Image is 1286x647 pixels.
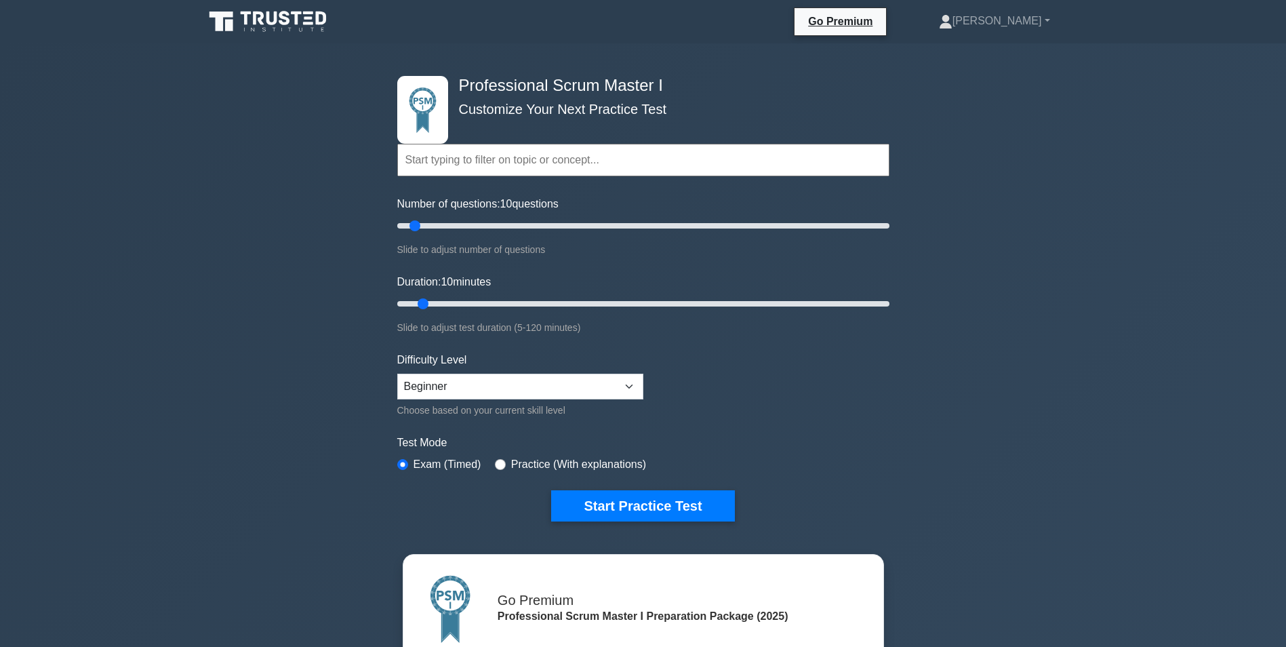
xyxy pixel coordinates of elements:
label: Duration: minutes [397,274,491,290]
label: Difficulty Level [397,352,467,368]
label: Practice (With explanations) [511,456,646,473]
div: Slide to adjust number of questions [397,241,889,258]
span: 10 [500,198,513,210]
label: Number of questions: questions [397,196,559,212]
h4: Professional Scrum Master I [454,76,823,96]
div: Choose based on your current skill level [397,402,643,418]
a: [PERSON_NAME] [906,7,1083,35]
a: Go Premium [800,13,881,30]
button: Start Practice Test [551,490,734,522]
input: Start typing to filter on topic or concept... [397,144,889,176]
label: Exam (Timed) [414,456,481,473]
span: 10 [441,276,453,288]
label: Test Mode [397,435,889,451]
div: Slide to adjust test duration (5-120 minutes) [397,319,889,336]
